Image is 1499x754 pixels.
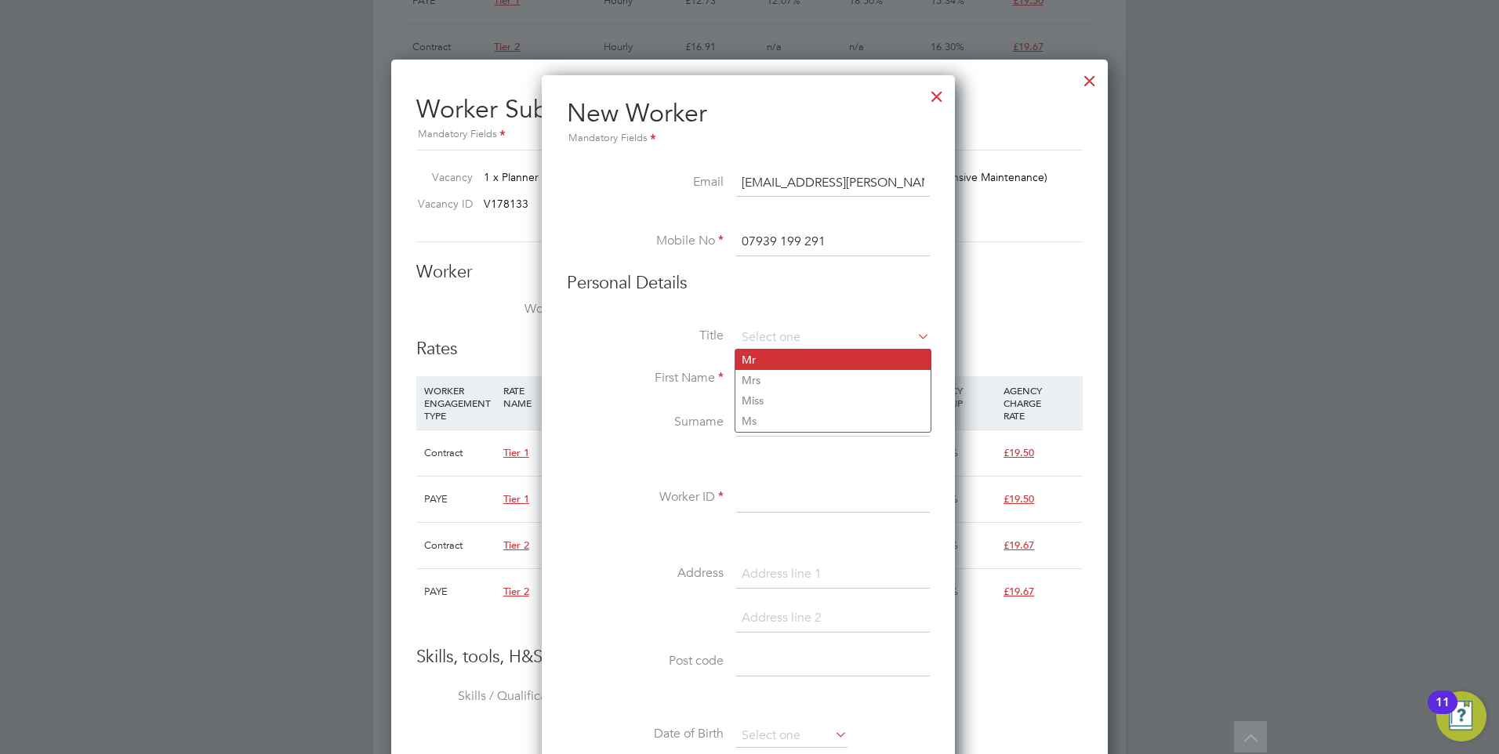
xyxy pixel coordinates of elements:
[1000,376,1079,430] div: AGENCY CHARGE RATE
[420,523,499,568] div: Contract
[567,489,724,506] label: Worker ID
[567,653,724,669] label: Post code
[416,646,1083,669] h3: Skills, tools, H&S
[410,170,473,184] label: Vacancy
[736,560,930,589] input: Address line 1
[499,376,604,417] div: RATE NAME
[416,261,1083,284] h3: Worker
[416,82,1083,143] h2: Worker Submission
[1436,691,1486,741] button: Open Resource Center, 11 new notifications
[567,272,930,295] h3: Personal Details
[420,569,499,614] div: PAYE
[416,688,573,705] label: Skills / Qualifications
[567,328,724,344] label: Title
[484,197,528,211] span: V178133
[567,233,724,249] label: Mobile No
[420,430,499,476] div: Contract
[735,390,931,411] li: Miss
[420,477,499,522] div: PAYE
[567,97,930,147] h2: New Worker
[735,411,931,431] li: Ms
[1004,538,1034,552] span: £19.67
[416,338,1083,361] h3: Rates
[736,326,930,350] input: Select one
[420,376,499,430] div: WORKER ENGAGEMENT TYPE
[736,604,930,633] input: Address line 2
[567,726,724,742] label: Date of Birth
[503,538,529,552] span: Tier 2
[735,350,931,370] li: Mr
[567,565,724,582] label: Address
[503,446,529,459] span: Tier 1
[735,370,931,390] li: Mrs
[1004,585,1034,598] span: £19.67
[416,126,1083,143] div: Mandatory Fields
[410,197,473,211] label: Vacancy ID
[567,414,724,430] label: Surname
[1004,446,1034,459] span: £19.50
[484,170,560,184] span: 1 x Planner WC
[567,174,724,190] label: Email
[736,724,847,748] input: Select one
[416,301,573,317] label: Worker
[503,492,529,506] span: Tier 1
[503,585,529,598] span: Tier 2
[1435,702,1450,723] div: 11
[567,370,724,386] label: First Name
[567,130,930,147] div: Mandatory Fields
[920,376,1000,417] div: AGENCY MARKUP
[1004,492,1034,506] span: £19.50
